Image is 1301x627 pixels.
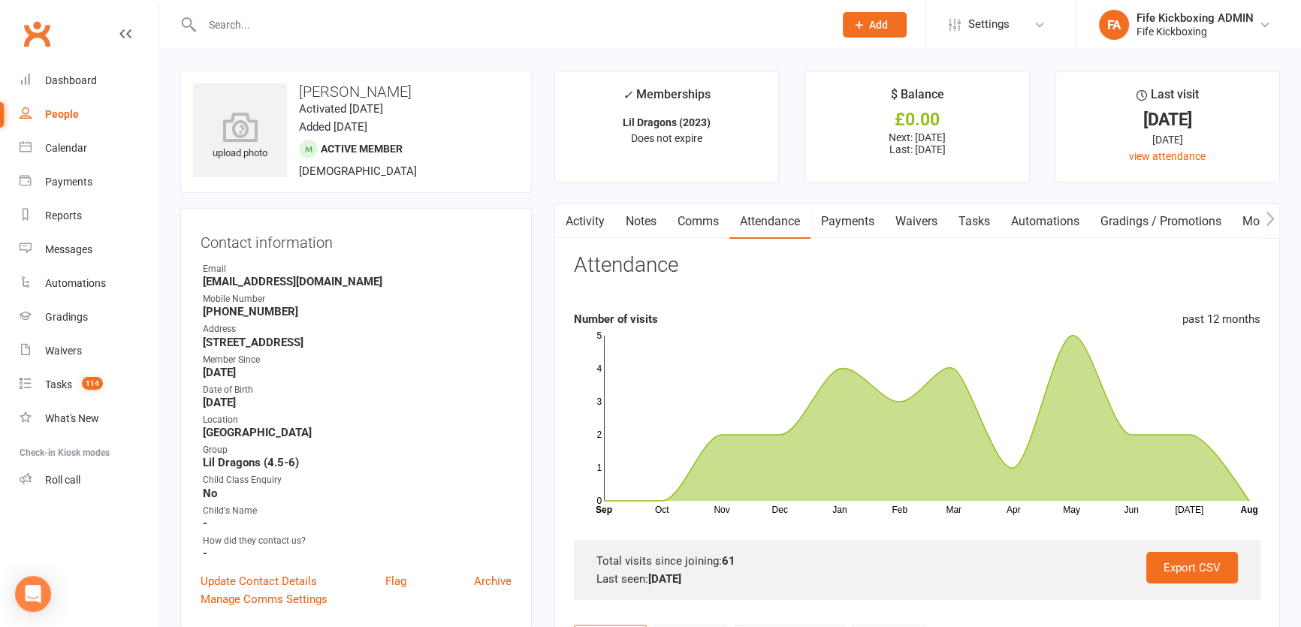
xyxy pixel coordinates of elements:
div: Child's Name [203,504,512,518]
div: Child Class Enquiry [203,473,512,487]
div: Calendar [45,142,87,154]
strong: - [203,517,512,530]
time: Activated [DATE] [299,102,383,116]
a: Dashboard [20,64,158,98]
a: People [20,98,158,131]
div: Last visit [1136,85,1199,112]
h3: [PERSON_NAME] [193,83,519,100]
div: Dashboard [45,74,97,86]
div: Fife Kickboxing [1136,25,1254,38]
div: Tasks [45,378,72,390]
a: Gradings / Promotions [1090,204,1232,239]
strong: Number of visits [574,312,658,326]
a: Tasks 114 [20,368,158,402]
a: Gradings [20,300,158,334]
a: Automations [20,267,158,300]
a: Payments [810,204,885,239]
p: Next: [DATE] Last: [DATE] [819,131,1015,155]
a: Roll call [20,463,158,497]
a: Automations [1001,204,1090,239]
a: Comms [667,204,729,239]
a: Flag [385,572,406,590]
div: Reports [45,210,82,222]
div: Roll call [45,474,80,486]
div: £0.00 [819,112,1015,128]
strong: Lil Dragons (4.5-6) [203,456,512,469]
div: Group [203,443,512,457]
div: Gradings [45,311,88,323]
strong: - [203,547,512,560]
div: Memberships [623,85,711,113]
strong: [STREET_ADDRESS] [203,336,512,349]
div: Address [203,322,512,336]
div: Open Intercom Messenger [15,576,51,612]
a: Export CSV [1146,552,1238,583]
a: Archive [474,572,512,590]
span: Add [869,19,888,31]
div: FA [1099,10,1129,40]
div: Mobile Number [203,292,512,306]
a: Update Contact Details [201,572,317,590]
strong: No [203,487,512,500]
span: Active member [321,143,403,155]
div: past 12 months [1182,310,1260,328]
strong: [GEOGRAPHIC_DATA] [203,426,512,439]
a: Waivers [885,204,948,239]
div: Messages [45,243,92,255]
span: Does not expire [631,132,702,144]
strong: 61 [722,554,735,568]
div: Automations [45,277,106,289]
div: [DATE] [1070,131,1266,148]
a: Calendar [20,131,158,165]
a: Waivers [20,334,158,368]
a: Payments [20,165,158,199]
span: [DEMOGRAPHIC_DATA] [299,164,417,178]
a: Clubworx [18,15,56,53]
a: Tasks [948,204,1001,239]
h3: Contact information [201,228,512,251]
div: Total visits since joining: [596,552,1238,570]
a: Reports [20,199,158,233]
div: How did they contact us? [203,534,512,548]
h3: Attendance [574,254,678,277]
i: ✓ [623,88,632,102]
div: upload photo [193,112,287,161]
strong: [DATE] [203,366,512,379]
strong: [EMAIL_ADDRESS][DOMAIN_NAME] [203,275,512,288]
input: Search... [198,14,823,35]
div: Member Since [203,353,512,367]
div: $ Balance [890,85,943,112]
strong: Lil Dragons (2023) [623,116,711,128]
div: Waivers [45,345,82,357]
a: Manage Comms Settings [201,590,328,608]
div: [DATE] [1070,112,1266,128]
div: Date of Birth [203,383,512,397]
a: Attendance [729,204,810,239]
a: What's New [20,402,158,436]
div: Location [203,413,512,427]
strong: [PHONE_NUMBER] [203,305,512,318]
time: Added [DATE] [299,120,367,134]
div: Payments [45,176,92,188]
a: view attendance [1129,150,1206,162]
a: Activity [555,204,615,239]
a: Messages [20,233,158,267]
div: What's New [45,412,99,424]
a: Notes [615,204,667,239]
div: Last seen: [596,570,1238,588]
span: Settings [968,8,1010,41]
strong: [DATE] [203,396,512,409]
button: Add [843,12,907,38]
span: 114 [82,377,103,390]
strong: [DATE] [648,572,681,586]
div: People [45,108,79,120]
div: Email [203,262,512,276]
div: Fife Kickboxing ADMIN [1136,11,1254,25]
